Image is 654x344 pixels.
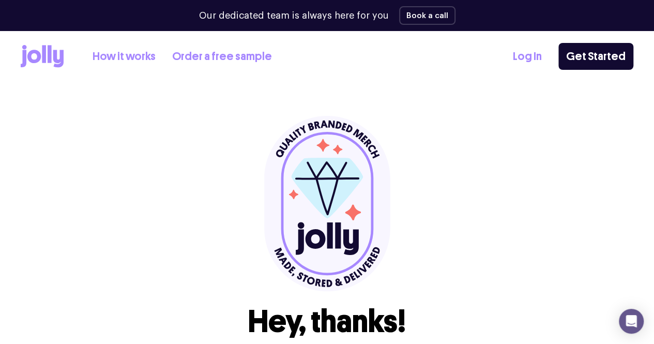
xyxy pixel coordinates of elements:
a: Get Started [558,43,633,70]
div: Open Intercom Messenger [619,309,644,334]
h1: Hey, thanks! [248,304,406,339]
a: How it works [93,48,156,65]
p: Our dedicated team is always here for you [199,9,389,23]
a: Log In [513,48,542,65]
button: Book a call [399,6,455,25]
a: Order a free sample [172,48,272,65]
